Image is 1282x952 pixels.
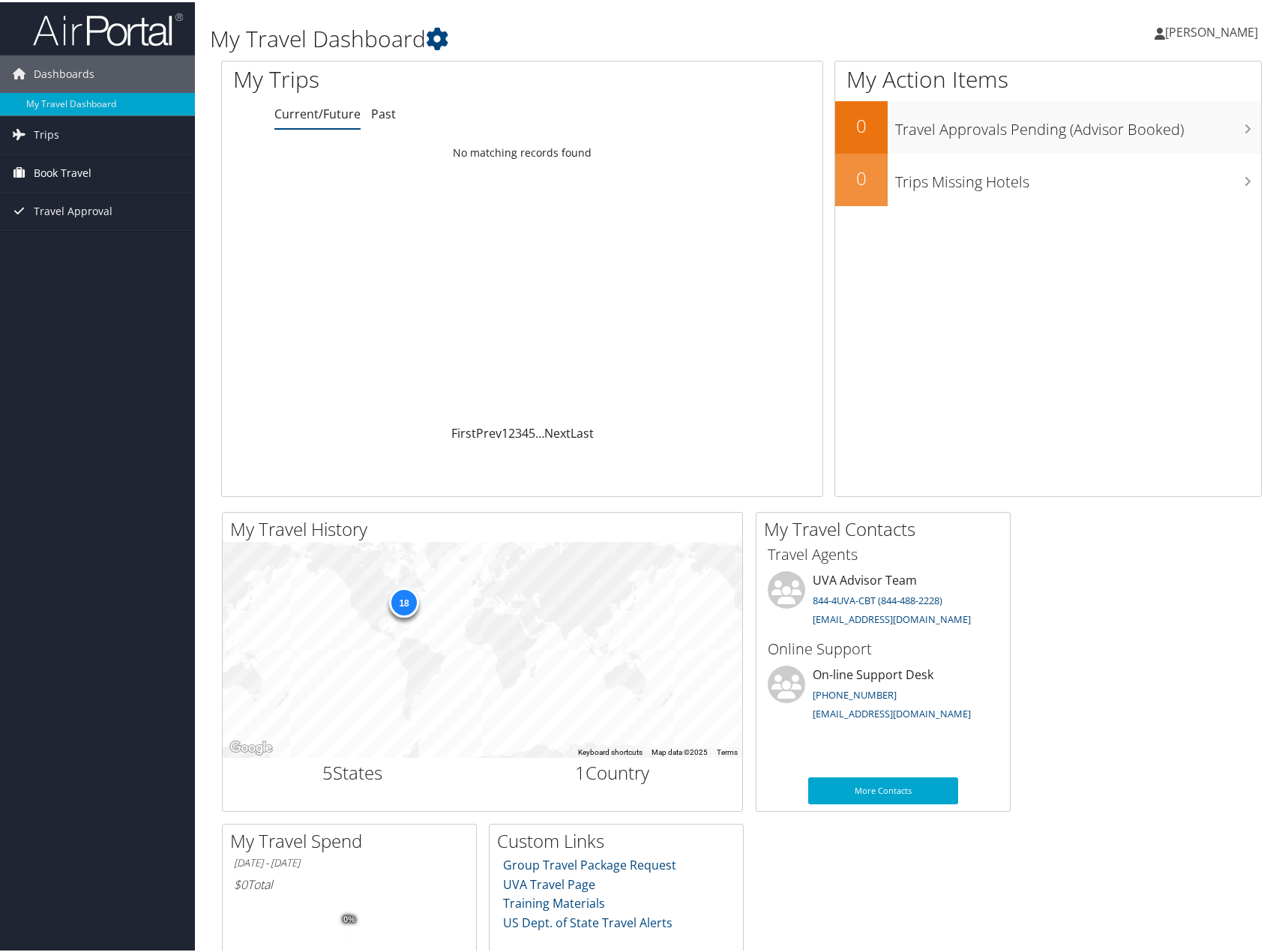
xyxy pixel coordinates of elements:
[522,423,529,439] a: 4
[768,636,999,657] h3: Online Support
[571,423,594,439] a: Last
[835,111,888,136] h2: 0
[343,913,355,922] tspan: 0%
[1165,22,1258,38] span: [PERSON_NAME]
[210,21,918,52] h1: My Travel Dashboard
[529,423,535,439] a: 5
[494,758,732,783] h2: Country
[895,162,1261,190] h3: Trips Missing Hotels
[813,686,897,699] a: [PHONE_NUMBER]
[226,736,276,756] a: Open this area in Google Maps (opens a new window)
[835,163,888,189] h2: 0
[451,423,476,439] a: First
[476,423,502,439] a: Prev
[322,758,333,783] span: 5
[503,874,595,891] a: UVA Travel Page
[503,912,672,929] a: US Dept. of State Travel Alerts
[764,514,1010,540] h2: My Travel Contacts
[651,746,708,754] span: Map data ©2025
[34,152,91,190] span: Book Travel
[371,103,396,120] a: Past
[233,61,561,93] h1: My Trips
[226,736,276,756] img: Google
[34,114,59,151] span: Trips
[760,569,1006,630] li: UVA Advisor Team
[234,854,465,868] h6: [DATE] - [DATE]
[234,874,465,891] h6: Total
[768,542,999,563] h3: Travel Agents
[808,775,958,802] a: More Contacts
[503,855,676,871] a: Group Travel Package Request
[1155,7,1273,52] a: [PERSON_NAME]
[389,585,419,615] div: 18
[717,746,738,754] a: Terms (opens in new tab)
[835,99,1261,151] a: 0Travel Approvals Pending (Advisor Booked)
[234,874,247,891] span: $0
[502,423,508,439] a: 1
[813,591,942,605] a: 844-4UVA-CBT (844-488-2228)
[835,151,1261,204] a: 0Trips Missing Hotels
[578,745,642,756] button: Keyboard shortcuts
[515,423,522,439] a: 3
[835,61,1261,93] h1: My Action Items
[234,758,472,783] h2: States
[895,109,1261,138] h3: Travel Approvals Pending (Advisor Booked)
[34,53,94,91] span: Dashboards
[230,514,742,540] h2: My Travel History
[813,705,971,718] a: [EMAIL_ADDRESS][DOMAIN_NAME]
[33,10,183,45] img: airportal-logo.png
[535,423,544,439] span: …
[544,423,571,439] a: Next
[34,190,112,228] span: Travel Approval
[222,137,822,164] td: No matching records found
[508,423,515,439] a: 2
[760,663,1006,725] li: On-line Support Desk
[575,758,586,783] span: 1
[813,610,971,624] a: [EMAIL_ADDRESS][DOMAIN_NAME]
[497,826,743,852] h2: Custom Links
[503,893,605,909] a: Training Materials
[230,826,476,852] h2: My Travel Spend
[274,103,361,120] a: Current/Future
